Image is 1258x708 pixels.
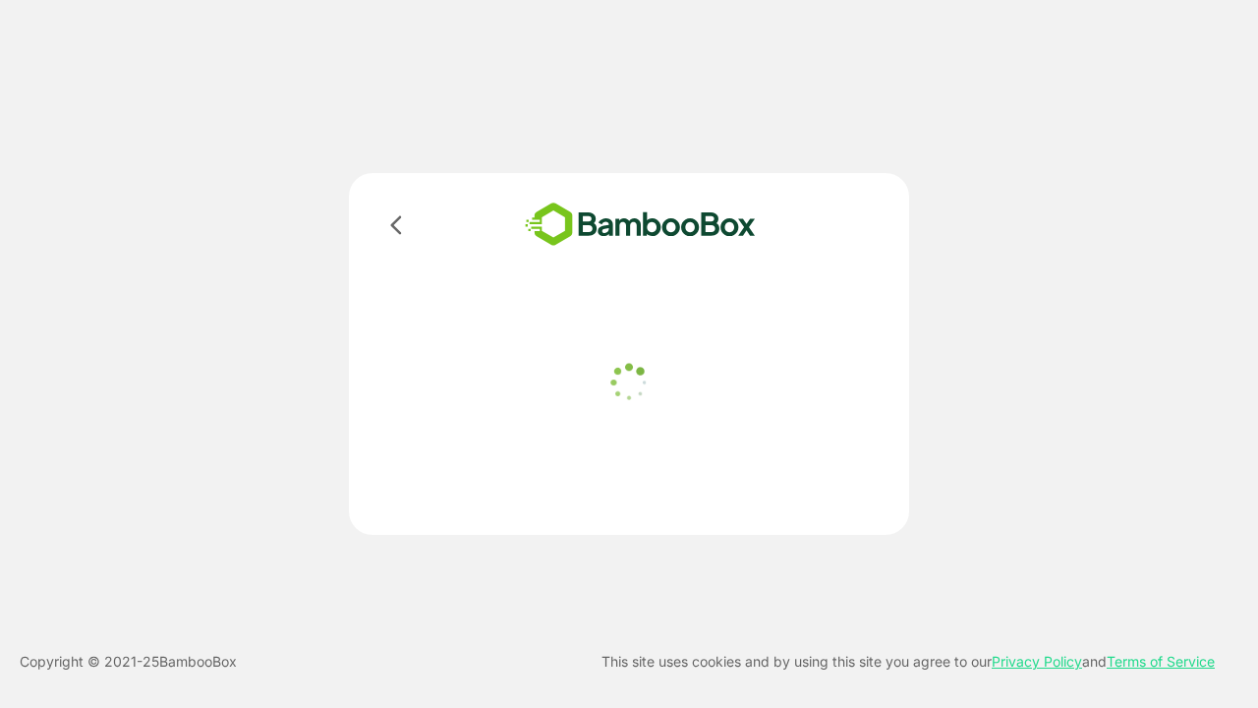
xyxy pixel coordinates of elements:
a: Privacy Policy [992,653,1082,670]
img: bamboobox [496,197,784,253]
img: loader [604,358,654,407]
p: Copyright © 2021- 25 BambooBox [20,650,237,674]
a: Terms of Service [1107,653,1215,670]
p: This site uses cookies and by using this site you agree to our and [601,650,1215,674]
